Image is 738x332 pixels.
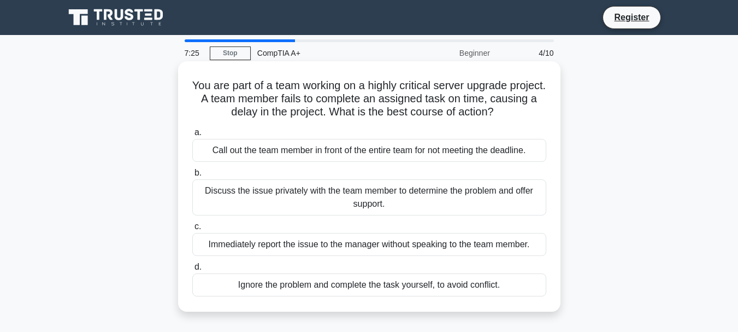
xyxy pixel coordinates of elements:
[192,179,546,215] div: Discuss the issue privately with the team member to determine the problem and offer support.
[401,42,497,64] div: Beginner
[192,233,546,256] div: Immediately report the issue to the manager without speaking to the team member.
[497,42,560,64] div: 4/10
[194,127,202,137] span: a.
[191,79,547,119] h5: You are part of a team working on a highly critical server upgrade project. A team member fails t...
[251,42,401,64] div: CompTIA A+
[194,222,201,231] span: c.
[607,10,656,24] a: Register
[178,42,210,64] div: 7:25
[194,262,202,271] span: d.
[192,273,546,296] div: Ignore the problem and complete the task yourself, to avoid conflict.
[210,46,251,60] a: Stop
[194,168,202,177] span: b.
[192,139,546,162] div: Call out the team member in front of the entire team for not meeting the deadline.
